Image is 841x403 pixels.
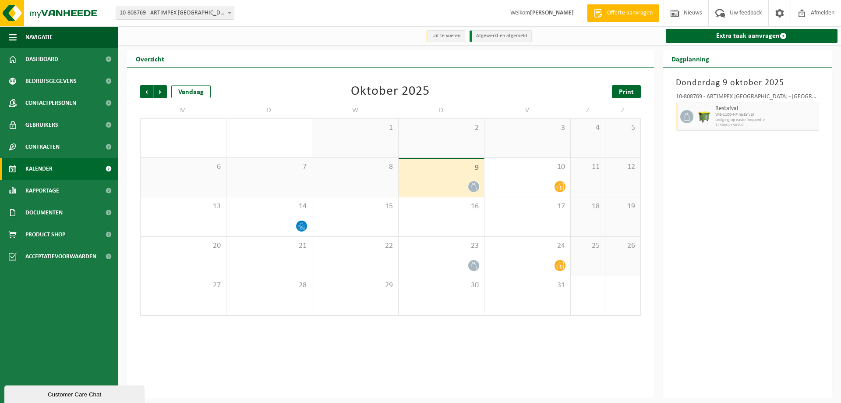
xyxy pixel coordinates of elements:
[145,162,222,172] span: 6
[489,123,566,133] span: 3
[676,76,820,89] h3: Donderdag 9 oktober 2025
[403,202,480,211] span: 16
[666,29,838,43] a: Extra taak aanvragen
[25,202,63,224] span: Documenten
[619,89,634,96] span: Print
[116,7,234,20] span: 10-808769 - ARTIMPEX NV - MARIAKERKE
[698,110,711,123] img: WB-1100-HPE-GN-50
[351,85,430,98] div: Oktober 2025
[605,9,655,18] span: Offerte aanvragen
[317,281,394,290] span: 29
[575,202,601,211] span: 18
[530,10,574,16] strong: [PERSON_NAME]
[127,50,173,67] h2: Overzicht
[25,48,58,70] span: Dashboard
[140,85,153,98] span: Vorige
[676,94,820,103] div: 10-808769 - ARTIMPEX [GEOGRAPHIC_DATA] - [GEOGRAPHIC_DATA]
[715,118,817,123] span: Lediging op vaste frequentie
[575,123,601,133] span: 4
[489,281,566,290] span: 31
[317,241,394,251] span: 22
[403,241,480,251] span: 23
[610,162,636,172] span: 12
[715,123,817,128] span: T250002158197
[154,85,167,98] span: Volgende
[403,163,480,173] span: 9
[25,180,59,202] span: Rapportage
[610,123,636,133] span: 5
[231,281,308,290] span: 28
[25,114,58,136] span: Gebruikers
[571,103,606,118] td: Z
[145,241,222,251] span: 20
[25,26,53,48] span: Navigatie
[403,123,480,133] span: 2
[484,103,571,118] td: V
[231,162,308,172] span: 7
[317,162,394,172] span: 8
[470,30,532,42] li: Afgewerkt en afgemeld
[312,103,399,118] td: W
[489,202,566,211] span: 17
[145,202,222,211] span: 13
[25,224,65,246] span: Product Shop
[25,136,60,158] span: Contracten
[610,202,636,211] span: 19
[605,103,640,118] td: Z
[489,162,566,172] span: 10
[663,50,718,67] h2: Dagplanning
[145,281,222,290] span: 27
[489,241,566,251] span: 24
[231,202,308,211] span: 14
[116,7,234,19] span: 10-808769 - ARTIMPEX NV - MARIAKERKE
[399,103,485,118] td: D
[715,105,817,112] span: Restafval
[317,123,394,133] span: 1
[140,103,226,118] td: M
[25,70,77,92] span: Bedrijfsgegevens
[426,30,465,42] li: Uit te voeren
[25,158,53,180] span: Kalender
[25,246,96,267] span: Acceptatievoorwaarden
[403,281,480,290] span: 30
[610,241,636,251] span: 26
[575,162,601,172] span: 11
[25,92,76,114] span: Contactpersonen
[317,202,394,211] span: 15
[575,241,601,251] span: 25
[587,4,659,22] a: Offerte aanvragen
[612,85,641,98] a: Print
[171,85,211,98] div: Vandaag
[715,112,817,118] span: WB-1100-HP restafval
[4,384,146,403] iframe: chat widget
[231,241,308,251] span: 21
[226,103,313,118] td: D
